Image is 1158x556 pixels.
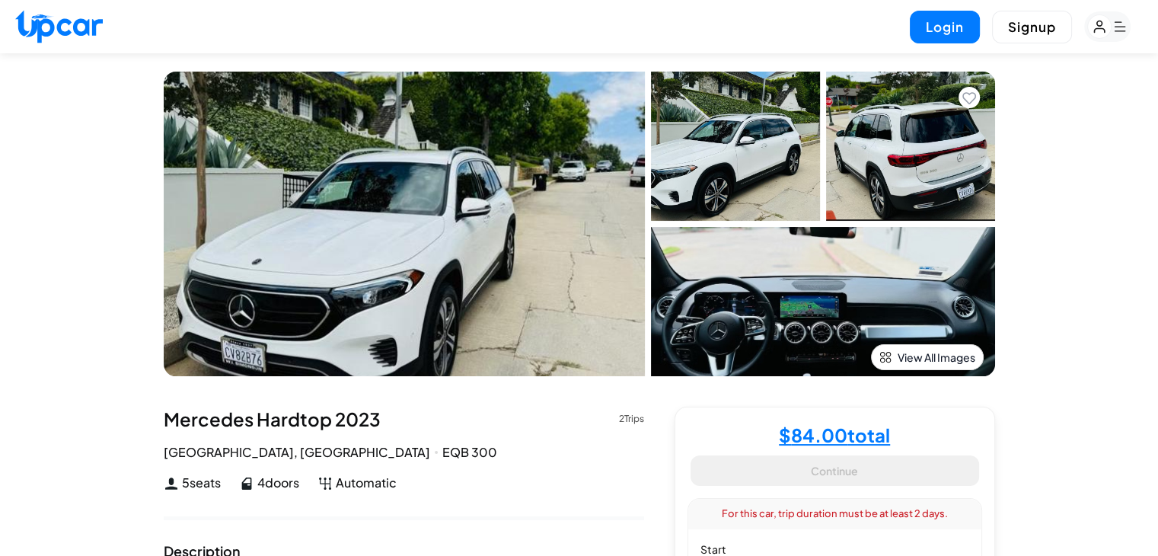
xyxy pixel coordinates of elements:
[15,10,103,43] img: Upcar Logo
[257,474,299,492] span: 4 doors
[691,455,979,486] button: Continue
[898,350,975,365] span: View All Images
[164,443,644,462] div: [GEOGRAPHIC_DATA], [GEOGRAPHIC_DATA] EQB 300
[651,227,995,376] img: Car Image 3
[826,72,995,221] img: Car Image 2
[336,474,397,492] span: Automatic
[992,11,1072,43] button: Signup
[619,414,644,423] div: 2 Trips
[871,344,984,370] button: View All Images
[779,426,890,444] h4: $ 84.00 total
[651,72,820,221] img: Car Image 1
[879,351,892,363] img: view-all
[164,72,645,376] img: Car
[910,11,980,43] button: Login
[959,87,980,108] button: Add to favorites
[182,474,221,492] span: 5 seats
[164,407,644,431] div: Mercedes Hardtop 2023
[688,499,981,529] div: For this car, trip duration must be at least 2 days.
